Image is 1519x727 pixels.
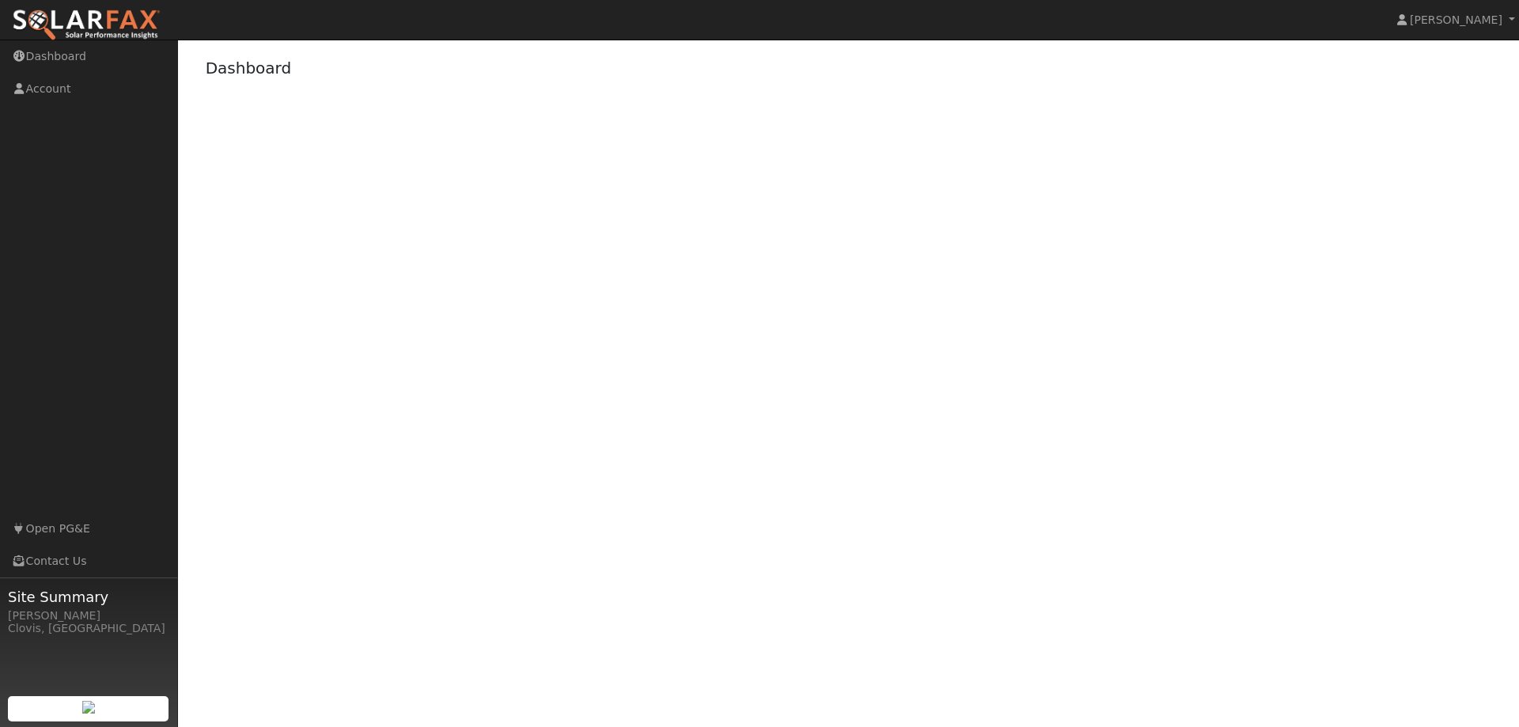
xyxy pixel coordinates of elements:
a: Dashboard [206,59,292,78]
img: retrieve [82,701,95,714]
div: Clovis, [GEOGRAPHIC_DATA] [8,620,169,637]
img: SolarFax [12,9,161,42]
div: [PERSON_NAME] [8,608,169,624]
span: Site Summary [8,586,169,608]
span: [PERSON_NAME] [1410,13,1502,26]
